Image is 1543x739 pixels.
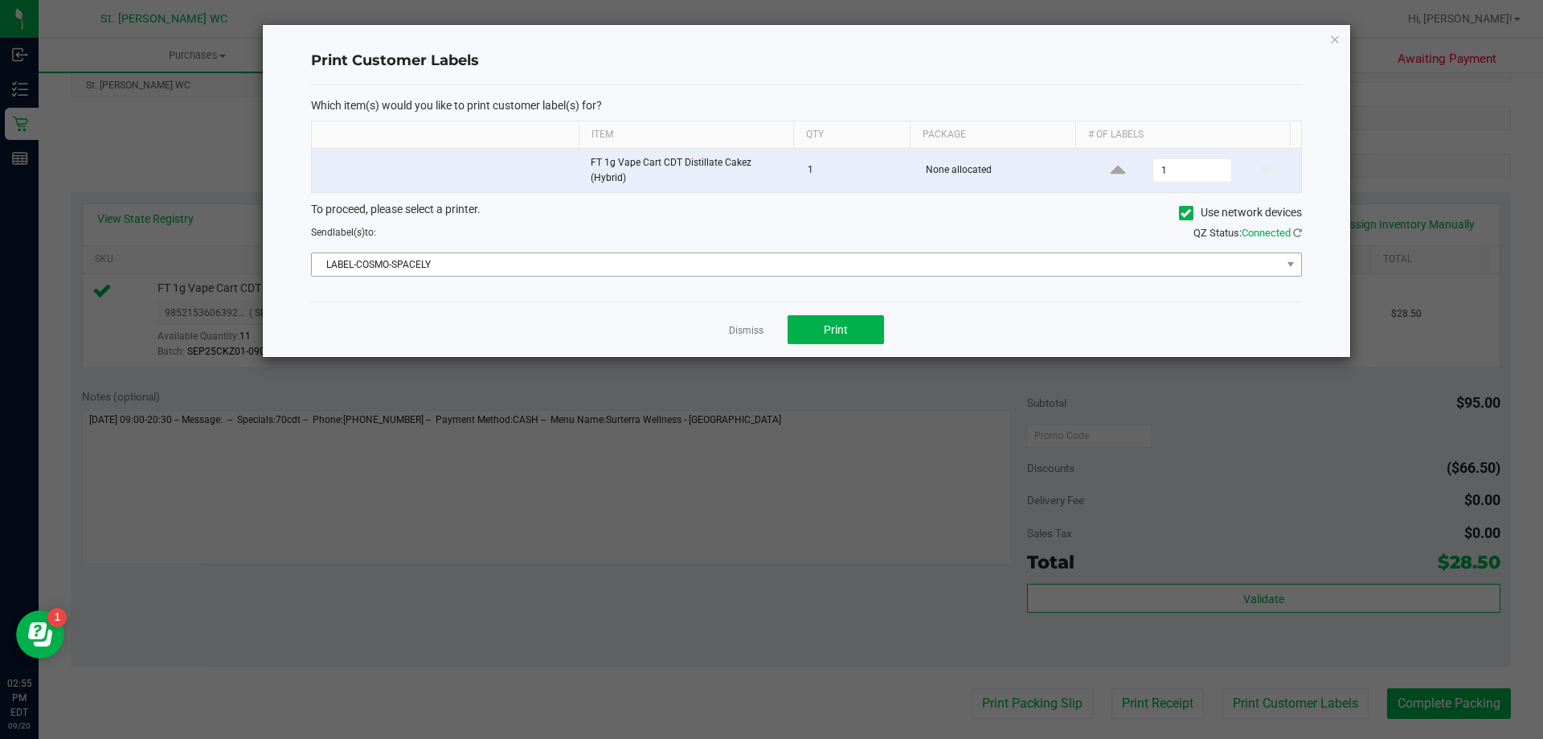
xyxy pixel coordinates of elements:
a: Dismiss [729,324,763,338]
th: # of labels [1075,121,1290,149]
th: Package [910,121,1075,149]
td: None allocated [916,149,1084,192]
td: FT 1g Vape Cart CDT Distillate Cakez (Hybrid) [581,149,798,192]
span: Connected [1242,227,1291,239]
th: Item [579,121,793,149]
span: Print [824,323,848,336]
p: Which item(s) would you like to print customer label(s) for? [311,98,1302,113]
td: 1 [798,149,916,192]
div: To proceed, please select a printer. [299,201,1314,225]
span: Send to: [311,227,376,238]
span: label(s) [333,227,365,238]
label: Use network devices [1179,204,1302,221]
button: Print [788,315,884,344]
h4: Print Customer Labels [311,51,1302,72]
span: QZ Status: [1193,227,1302,239]
iframe: Resource center [16,610,64,659]
iframe: Resource center unread badge [47,608,67,627]
th: Qty [793,121,910,149]
span: LABEL-COSMO-SPACELY [312,253,1281,276]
